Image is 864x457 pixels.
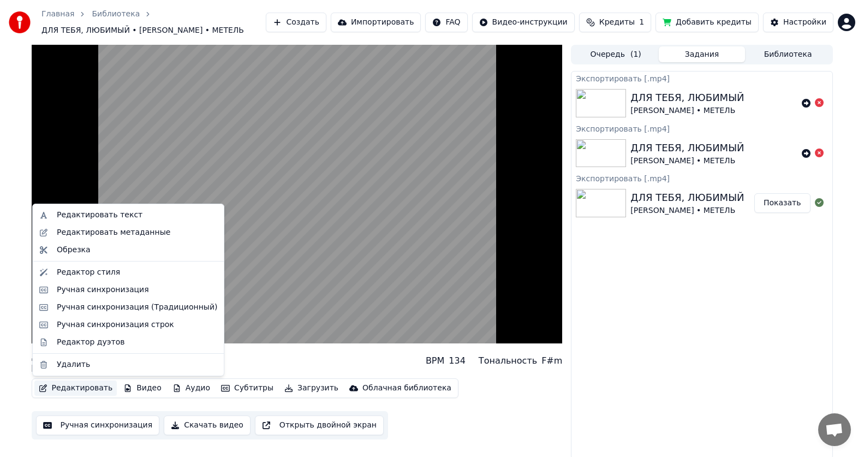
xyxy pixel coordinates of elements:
[41,9,266,36] nav: breadcrumb
[57,227,170,238] div: Редактировать метаданные
[57,267,120,278] div: Редактор стиля
[57,284,149,295] div: Ручная синхронизация
[57,210,142,221] div: Редактировать текст
[599,17,635,28] span: Кредиты
[763,13,833,32] button: Настройки
[630,140,744,156] div: ДЛЯ ТЕБЯ, ЛЮБИМЫЙ
[579,13,651,32] button: Кредиты1
[36,416,160,435] button: Ручная синхронизация
[92,9,140,20] a: Библиотека
[472,13,575,32] button: Видео-инструкции
[32,363,158,374] div: [PERSON_NAME] • МЕТЕЛЬ
[659,46,745,62] button: Задания
[754,193,811,213] button: Показать
[280,381,343,396] button: Загрузить
[362,383,451,394] div: Облачная библиотека
[57,302,217,313] div: Ручная синхронизация (Традиционный)
[571,171,832,185] div: Экспортировать [.mp4]
[818,413,851,446] a: Открытый чат
[541,354,562,367] div: F#m
[573,46,659,62] button: Очередь
[426,354,444,367] div: BPM
[266,13,326,32] button: Создать
[217,381,278,396] button: Субтитры
[745,46,831,62] button: Библиотека
[57,245,91,256] div: Обрезка
[168,381,214,396] button: Аудио
[255,416,384,435] button: Открыть двойной экран
[57,359,90,370] div: Удалить
[119,381,166,396] button: Видео
[571,122,832,135] div: Экспортировать [.mp4]
[9,11,31,33] img: youka
[656,13,759,32] button: Добавить кредиты
[164,416,251,435] button: Скачать видео
[32,348,158,363] div: ДЛЯ ТЕБЯ, ЛЮБИМЫЙ
[57,337,124,348] div: Редактор дуэтов
[57,319,174,330] div: Ручная синхронизация строк
[425,13,467,32] button: FAQ
[449,354,466,367] div: 134
[41,25,244,36] span: ДЛЯ ТЕБЯ, ЛЮБИМЫЙ • [PERSON_NAME] • МЕТЕЛЬ
[630,90,744,105] div: ДЛЯ ТЕБЯ, ЛЮБИМЫЙ
[630,49,641,60] span: ( 1 )
[41,9,74,20] a: Главная
[783,17,826,28] div: Настройки
[630,190,744,205] div: ДЛЯ ТЕБЯ, ЛЮБИМЫЙ
[630,205,744,216] div: [PERSON_NAME] • МЕТЕЛЬ
[630,156,744,167] div: [PERSON_NAME] • МЕТЕЛЬ
[630,105,744,116] div: [PERSON_NAME] • МЕТЕЛЬ
[571,72,832,85] div: Экспортировать [.mp4]
[479,354,537,367] div: Тональность
[331,13,421,32] button: Импортировать
[34,381,117,396] button: Редактировать
[639,17,644,28] span: 1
